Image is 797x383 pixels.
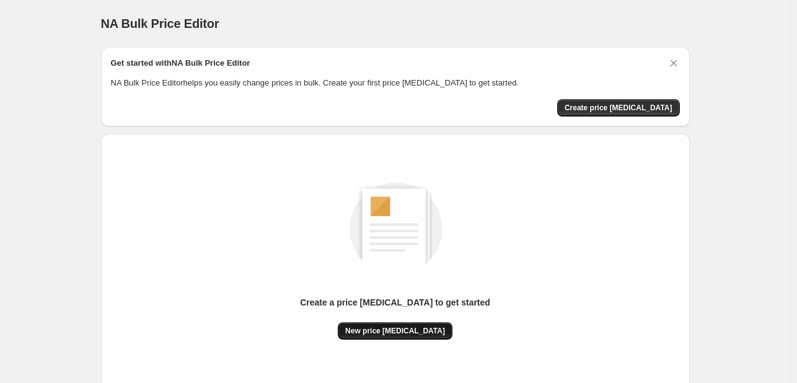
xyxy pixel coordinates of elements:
[111,57,250,69] h2: Get started with NA Bulk Price Editor
[557,99,680,117] button: Create price change job
[101,17,219,30] span: NA Bulk Price Editor
[345,326,445,336] span: New price [MEDICAL_DATA]
[565,103,672,113] span: Create price [MEDICAL_DATA]
[338,322,452,340] button: New price [MEDICAL_DATA]
[667,57,680,69] button: Dismiss card
[300,296,490,309] p: Create a price [MEDICAL_DATA] to get started
[111,77,680,89] p: NA Bulk Price Editor helps you easily change prices in bulk. Create your first price [MEDICAL_DAT...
